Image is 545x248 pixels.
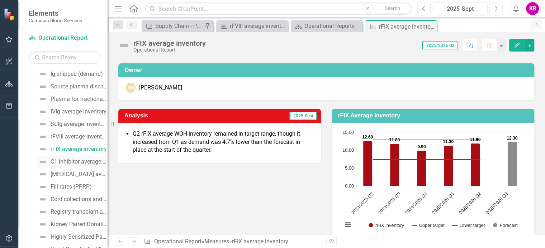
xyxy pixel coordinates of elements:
[155,21,203,30] div: Supply Chain - PPRP
[374,4,410,14] button: Search
[435,5,485,13] div: 2025-Sept
[29,51,100,64] input: Search Below...
[412,223,445,228] button: Show Upper target
[379,22,435,31] div: rFIX average inventory
[29,34,100,42] a: Operational Report
[51,234,108,240] div: Highly Sensitized Patient (HSP)
[458,191,482,215] text: 2025/2026 Q2
[37,194,108,205] a: Cord collections and manufacturing
[51,209,108,215] div: Registry transplant activities
[38,208,47,216] img: Not Defined
[508,142,517,186] path: 2025/2026 Q3, 12.3. Forecast.
[289,112,317,120] span: 2025-Sept
[493,223,518,228] button: Show Forecast
[38,157,47,166] img: Not Defined
[38,220,47,229] img: Not Defined
[51,171,108,178] div: [MEDICAL_DATA] average inventory
[363,132,508,186] g: rFIX inventory, series 1 of 4. Bar series with 6 bars.
[133,39,206,47] div: rFIX average inventory
[3,8,16,21] img: ClearPoint Strategy
[417,144,426,149] text: 9.90
[38,132,47,141] img: Not Defined
[342,130,354,135] text: 15.00
[51,221,108,228] div: Kidney Paired Donation (KPD)
[37,144,107,155] a: rFIX average inventory
[342,219,352,229] button: View chart menu, Chart
[431,191,455,215] text: 2025/2026 Q1
[37,231,108,243] a: Highly Sensitized Patient (HSP)
[38,120,47,128] img: Not Defined
[51,71,103,77] div: Ig shipped (demand)
[433,2,487,15] button: 2025-Sept
[232,238,288,245] div: rFIX average inventory
[342,147,354,153] text: 10.00
[37,81,108,92] a: Source plasma discard rate
[373,142,517,186] g: Forecast, series 4 of 4. Bar series with 6 bars.
[51,96,108,102] div: Plasma for fractionation (litres shipped)
[422,42,458,49] span: 2025/2026 Q2
[37,219,108,230] a: Kidney Paired Donation (KPD)
[37,156,108,167] a: C1 inhibitor average inventory
[218,21,286,30] a: rFVIII average inventory
[143,21,203,30] a: Supply Chain - PPRP
[124,67,531,73] h3: Owner
[404,191,428,215] text: 2024/2025 Q4
[230,21,286,30] div: rFVIII average inventory
[526,2,539,15] div: KB
[345,165,354,171] text: 5.00
[38,145,47,154] img: Not Defined
[389,137,400,142] text: 11.80
[471,143,480,186] path: 2025/2026 Q2, 11.9. rFIX inventory.
[37,68,103,80] a: Ig shipped (demand)
[204,238,229,245] a: Measures
[371,138,482,141] g: Upper target, series 2 of 4. Line with 6 data points.
[293,21,361,30] a: Operational Reports
[350,191,374,215] text: 2024/2025 Q2
[338,112,531,119] h3: rFIX Average Inventory
[51,184,92,190] div: Fill rates (PPRP)
[38,170,47,179] img: Not Defined
[444,145,453,186] path: 2025/2026 Q1, 11.3. rFIX inventory.
[145,3,412,15] input: Search ClearPoint...
[339,128,527,236] div: Chart. Highcharts interactive chart.
[37,93,108,105] a: Plasma for fractionation (litres shipped)
[363,141,373,186] path: 2024/2025 Q2, 12.6. rFIX inventory.
[443,139,454,144] text: 11.30
[133,130,314,155] li: Q2 rFIX average WOH inventory remained in target range, though it increased from Q1 as demand was...
[37,106,106,117] a: IVIg average inventory
[38,183,47,191] img: Not Defined
[390,144,399,186] path: 2024/2025 Q3, 11.8. rFIX inventory.
[484,191,509,215] text: 2025/2026 Q3
[369,223,404,228] button: Show rFIX inventory
[38,195,47,204] img: Not Defined
[507,136,517,141] text: 12.30
[37,206,108,218] a: Registry transplant activities
[51,146,107,152] div: rFIX average inventory
[371,158,482,161] g: Lower target, series 3 of 4. Line with 6 data points.
[304,21,361,30] div: Operational Reports
[339,128,524,236] svg: Interactive chart
[38,233,47,241] img: Not Defined
[37,131,108,142] a: rFVIII average inventory
[29,9,82,18] span: Elements
[124,112,212,119] h3: Analysis
[51,133,108,140] div: rFVIII average inventory
[133,47,206,53] div: Operational Report
[51,83,108,90] div: Source plasma discard rate
[385,5,400,11] span: Search
[37,169,108,180] a: [MEDICAL_DATA] average inventory
[38,107,47,116] img: Not Defined
[38,95,47,103] img: Not Defined
[51,121,108,127] div: SCIg average inventory
[139,84,182,92] div: [PERSON_NAME]
[51,196,108,203] div: Cord collections and manufacturing
[154,238,202,245] a: Operational Report
[51,108,106,115] div: IVIg average inventory
[38,82,47,91] img: Not Defined
[377,191,401,215] text: 2024/2025 Q3
[38,70,47,78] img: Not Defined
[417,150,426,186] path: 2024/2025 Q4, 9.9. rFIX inventory.
[37,181,92,193] a: Fill rates (PPRP)
[452,223,485,228] button: Show Lower target
[345,183,354,189] text: 0.00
